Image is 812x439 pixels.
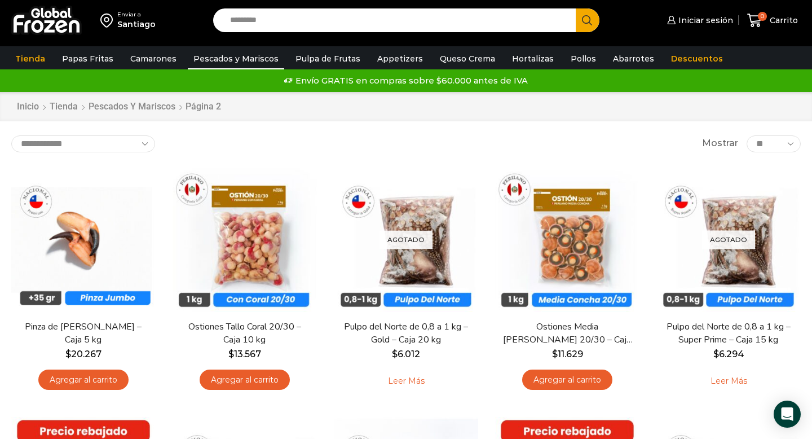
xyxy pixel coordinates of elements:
[19,321,148,346] a: Pinza de [PERSON_NAME] – Caja 5 kg
[552,349,583,359] bdi: 11.629
[676,15,733,26] span: Iniciar sesión
[702,230,755,249] p: Agotado
[228,349,234,359] span: $
[11,135,155,152] select: Pedido de la tienda
[502,321,632,346] a: Ostiones Media [PERSON_NAME] 20/30 – Caja 10 kg
[744,7,801,34] a: 0 Carrito
[49,100,78,113] a: Tienda
[16,100,223,113] nav: Breadcrumb
[88,100,176,113] a: Pescados y Mariscos
[693,370,765,393] a: Leé más sobre “Pulpo del Norte de 0,8 a 1 kg - Super Prime - Caja 15 kg”
[576,8,599,32] button: Search button
[392,349,398,359] span: $
[767,15,798,26] span: Carrito
[200,370,290,390] a: Agregar al carrito: “Ostiones Tallo Coral 20/30 - Caja 10 kg”
[16,100,39,113] a: Inicio
[186,101,221,112] span: Página 2
[180,321,310,346] a: Ostiones Tallo Coral 20/30 – Caja 10 kg
[774,401,801,428] div: Open Intercom Messenger
[522,370,612,390] a: Agregar al carrito: “Ostiones Media Concha Peruano 20/30 - Caja 10 kg”
[117,19,156,30] div: Santiago
[10,48,51,69] a: Tienda
[370,370,442,393] a: Leé más sobre “Pulpo del Norte de 0,8 a 1 kg - Gold - Caja 20 kg”
[665,48,729,69] a: Descuentos
[607,48,660,69] a: Abarrotes
[758,12,767,21] span: 0
[341,321,471,346] a: Pulpo del Norte de 0,8 a 1 kg – Gold – Caja 20 kg
[65,349,71,359] span: $
[38,370,129,390] a: Agregar al carrito: “Pinza de Jaiba Jumbo - Caja 5 kg”
[664,9,733,32] a: Iniciar sesión
[702,137,738,150] span: Mostrar
[713,349,744,359] bdi: 6.294
[290,48,366,69] a: Pulpa de Frutas
[664,321,793,346] a: Pulpo del Norte de 0,8 a 1 kg – Super Prime – Caja 15 kg
[434,48,501,69] a: Queso Crema
[372,48,429,69] a: Appetizers
[100,11,117,30] img: address-field-icon.svg
[117,11,156,19] div: Enviar a
[125,48,182,69] a: Camarones
[188,48,284,69] a: Pescados y Mariscos
[56,48,119,69] a: Papas Fritas
[565,48,602,69] a: Pollos
[713,349,719,359] span: $
[392,349,420,359] bdi: 6.012
[65,349,101,359] bdi: 20.267
[379,230,433,249] p: Agotado
[506,48,559,69] a: Hortalizas
[228,349,261,359] bdi: 13.567
[552,349,558,359] span: $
